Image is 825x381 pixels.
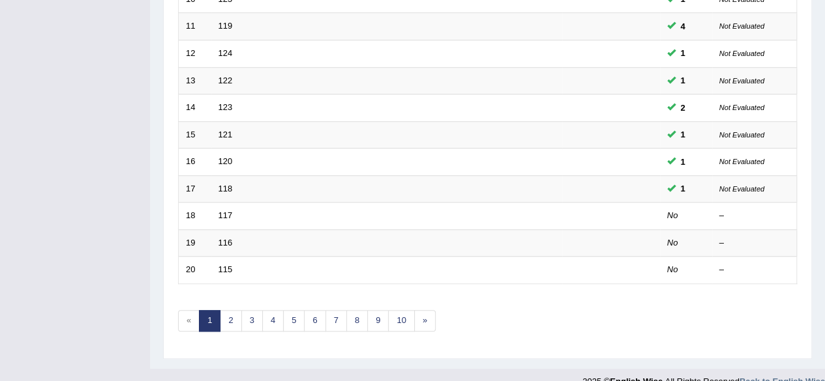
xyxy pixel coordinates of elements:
span: You can still take this question [676,128,691,141]
td: 11 [179,13,211,40]
a: 124 [218,48,233,58]
td: 20 [179,257,211,284]
td: 16 [179,148,211,176]
td: 14 [179,94,211,122]
div: – [719,237,790,249]
td: 15 [179,121,211,148]
a: 117 [218,210,233,220]
span: You can still take this question [676,46,691,60]
span: You can still take this question [676,101,691,115]
em: No [667,210,678,220]
a: 8 [346,310,368,332]
small: Not Evaluated [719,77,764,85]
a: » [414,310,436,332]
div: – [719,210,790,222]
a: 5 [283,310,305,332]
small: Not Evaluated [719,158,764,165]
a: 118 [218,184,233,193]
span: « [178,310,200,332]
a: 123 [218,102,233,112]
a: 116 [218,238,233,247]
span: You can still take this question [676,182,691,195]
a: 9 [367,310,389,332]
em: No [667,264,678,274]
a: 7 [325,310,347,332]
small: Not Evaluated [719,104,764,111]
a: 120 [218,156,233,166]
td: 13 [179,67,211,94]
td: 12 [179,40,211,67]
a: 6 [304,310,325,332]
a: 1 [199,310,220,332]
span: You can still take this question [676,74,691,87]
a: 115 [218,264,233,274]
small: Not Evaluated [719,131,764,139]
div: – [719,264,790,276]
small: Not Evaluated [719,185,764,193]
td: 17 [179,175,211,203]
em: No [667,238,678,247]
a: 119 [218,21,233,31]
a: 2 [220,310,241,332]
small: Not Evaluated [719,22,764,30]
small: Not Evaluated [719,49,764,57]
a: 4 [262,310,284,332]
td: 19 [179,229,211,257]
a: 3 [241,310,263,332]
span: You can still take this question [676,20,691,33]
td: 18 [179,203,211,230]
a: 10 [388,310,414,332]
a: 122 [218,76,233,85]
a: 121 [218,130,233,139]
span: You can still take this question [676,155,691,169]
